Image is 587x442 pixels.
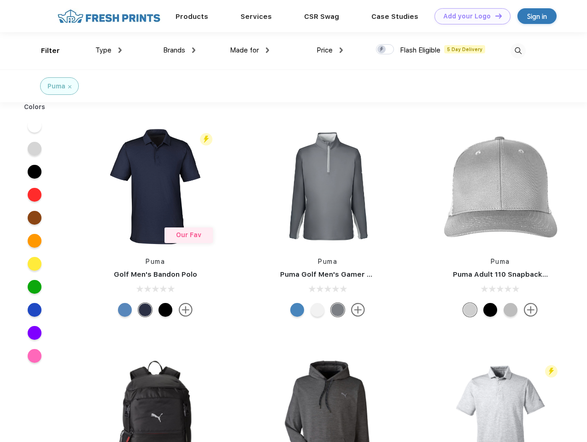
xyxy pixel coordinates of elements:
div: Puma Black [158,303,172,317]
span: 5 Day Delivery [444,45,485,53]
div: Bright White [311,303,324,317]
img: dropdown.png [192,47,195,53]
a: CSR Swag [304,12,339,21]
span: Brands [163,46,185,54]
span: Our Fav [176,231,201,238]
img: func=resize&h=266 [266,125,389,248]
div: Quiet Shade [331,303,345,317]
img: func=resize&h=266 [439,125,562,248]
div: Filter [41,46,60,56]
img: fo%20logo%202.webp [55,8,163,24]
div: Pma Blk Pma Blk [483,303,497,317]
span: Flash Eligible [400,46,440,54]
div: Sign in [527,11,547,22]
img: more.svg [179,303,193,317]
div: Bright Cobalt [290,303,304,317]
span: Type [95,46,112,54]
a: Puma [491,258,510,265]
img: func=resize&h=266 [94,125,217,248]
a: Puma [318,258,337,265]
a: Products [176,12,208,21]
img: desktop_search.svg [511,43,526,58]
div: Quarry with Brt Whit [504,303,517,317]
a: Sign in [517,8,557,24]
div: Add your Logo [443,12,491,20]
div: Puma [47,81,65,91]
img: flash_active_toggle.svg [200,133,212,145]
img: flash_active_toggle.svg [545,365,558,378]
img: filter_cancel.svg [68,85,71,88]
a: Puma Golf Men's Gamer Golf Quarter-Zip [280,270,426,279]
a: Puma [146,258,165,265]
div: Colors [17,102,53,112]
img: more.svg [351,303,365,317]
img: dropdown.png [266,47,269,53]
a: Services [241,12,272,21]
span: Price [317,46,333,54]
a: Golf Men's Bandon Polo [114,270,197,279]
img: more.svg [524,303,538,317]
img: DT [495,13,502,18]
img: dropdown.png [118,47,122,53]
img: dropdown.png [340,47,343,53]
span: Made for [230,46,259,54]
div: Navy Blazer [138,303,152,317]
div: Lake Blue [118,303,132,317]
div: Quarry Brt Whit [463,303,477,317]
